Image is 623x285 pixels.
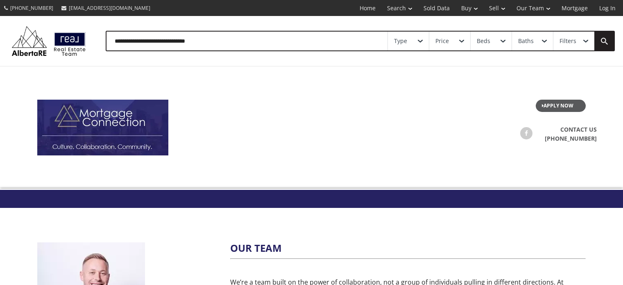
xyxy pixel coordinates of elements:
[394,38,407,44] div: Type
[230,242,586,258] h2: Our Team
[10,5,53,11] span: [PHONE_NUMBER]
[8,24,89,58] img: Logo
[69,5,150,11] span: [EMAIL_ADDRESS][DOMAIN_NAME]
[560,38,576,44] div: Filters
[518,38,534,44] div: Baths
[545,135,597,142] a: [PHONE_NUMBER]
[536,100,586,112] a: Apply Now
[477,38,490,44] div: Beds
[545,126,597,132] h5: Contact Us
[435,38,449,44] div: Price
[37,100,168,155] img: mortgage-logo-new2
[57,0,154,16] a: [EMAIL_ADDRESS][DOMAIN_NAME]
